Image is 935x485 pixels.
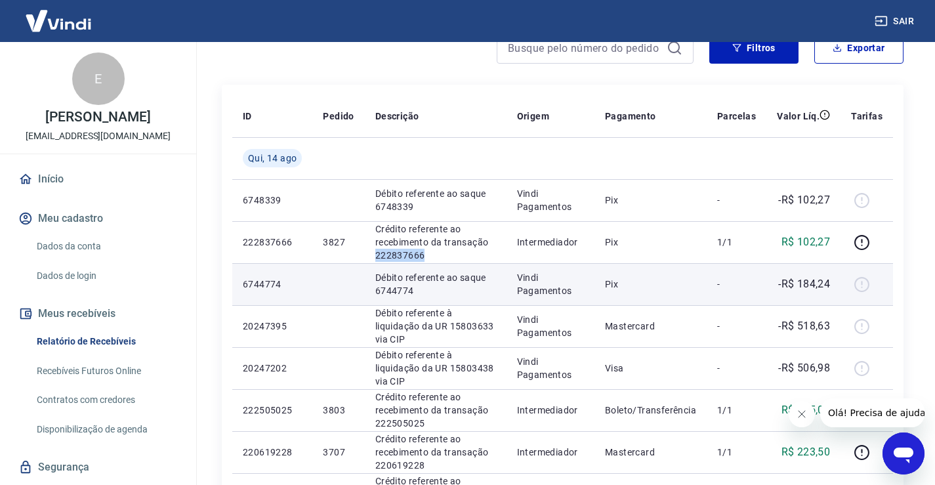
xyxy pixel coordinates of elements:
p: Visa [605,362,696,375]
iframe: Mensagem da empresa [820,398,925,427]
p: Boleto/Transferência [605,404,696,417]
p: 1/1 [717,446,756,459]
button: Meus recebíveis [16,299,180,328]
button: Exportar [814,32,904,64]
p: -R$ 184,24 [778,276,830,292]
p: Débito referente ao saque 6748339 [375,187,496,213]
p: 20247395 [243,320,302,333]
a: Segurança [16,453,180,482]
p: - [717,362,756,375]
a: Dados da conta [31,233,180,260]
p: 20247202 [243,362,302,375]
a: Contratos com credores [31,387,180,413]
p: Pix [605,278,696,291]
div: E [72,53,125,105]
button: Filtros [709,32,799,64]
p: 3707 [323,446,354,459]
p: Vindi Pagamentos [517,271,584,297]
span: Qui, 14 ago [248,152,297,165]
p: 3827 [323,236,354,249]
p: Mastercard [605,446,696,459]
p: Tarifas [851,110,883,123]
p: Débito referente à liquidação da UR 15803633 via CIP [375,306,496,346]
p: Vindi Pagamentos [517,313,584,339]
p: Valor Líq. [777,110,820,123]
p: 220619228 [243,446,302,459]
p: Crédito referente ao recebimento da transação 222505025 [375,390,496,430]
p: R$ 223,50 [781,444,831,460]
p: -R$ 506,98 [778,360,830,376]
p: Pedido [323,110,354,123]
a: Disponibilização de agenda [31,416,180,443]
p: -R$ 518,63 [778,318,830,334]
p: R$ 102,27 [781,234,831,250]
button: Sair [872,9,919,33]
p: Mastercard [605,320,696,333]
a: Relatório de Recebíveis [31,328,180,355]
p: 222505025 [243,404,302,417]
a: Início [16,165,180,194]
iframe: Botão para abrir a janela de mensagens [883,432,925,474]
p: - [717,320,756,333]
a: Dados de login [31,263,180,289]
p: 6748339 [243,194,302,207]
p: R$ 235,01 [781,402,831,418]
p: Pagamento [605,110,656,123]
p: Débito referente à liquidação da UR 15803438 via CIP [375,348,496,388]
p: Intermediador [517,404,584,417]
p: Parcelas [717,110,756,123]
p: - [717,194,756,207]
p: 1/1 [717,236,756,249]
p: -R$ 102,27 [778,192,830,208]
p: Vindi Pagamentos [517,355,584,381]
p: Intermediador [517,446,584,459]
p: Pix [605,236,696,249]
span: Olá! Precisa de ajuda? [8,9,110,20]
p: - [717,278,756,291]
p: Origem [517,110,549,123]
p: 6744774 [243,278,302,291]
p: Débito referente ao saque 6744774 [375,271,496,297]
p: Crédito referente ao recebimento da transação 222837666 [375,222,496,262]
p: [PERSON_NAME] [45,110,150,124]
a: Recebíveis Futuros Online [31,358,180,385]
p: Crédito referente ao recebimento da transação 220619228 [375,432,496,472]
p: ID [243,110,252,123]
button: Meu cadastro [16,204,180,233]
p: Pix [605,194,696,207]
p: [EMAIL_ADDRESS][DOMAIN_NAME] [26,129,171,143]
iframe: Fechar mensagem [789,401,815,427]
p: Descrição [375,110,419,123]
p: Vindi Pagamentos [517,187,584,213]
input: Busque pelo número do pedido [508,38,661,58]
p: Intermediador [517,236,584,249]
p: 3803 [323,404,354,417]
img: Vindi [16,1,101,41]
p: 222837666 [243,236,302,249]
p: 1/1 [717,404,756,417]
